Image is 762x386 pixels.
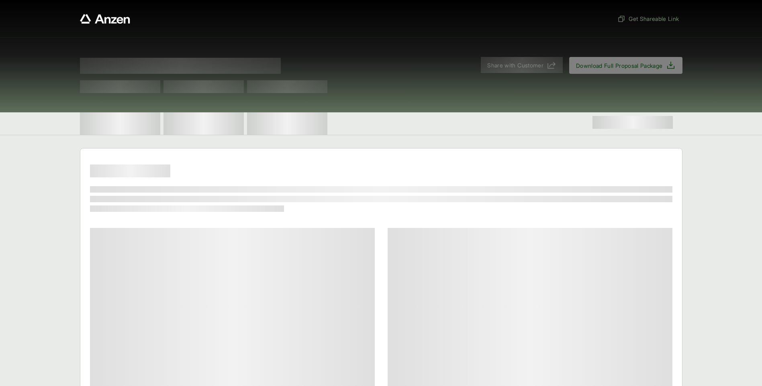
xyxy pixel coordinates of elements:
span: Test [80,80,160,93]
span: Proposal for [80,58,281,74]
span: Get Shareable Link [617,14,679,23]
span: Share with Customer [487,61,543,69]
button: Get Shareable Link [614,11,682,26]
span: Test [247,80,327,93]
a: Anzen website [80,14,130,24]
span: Test [163,80,244,93]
